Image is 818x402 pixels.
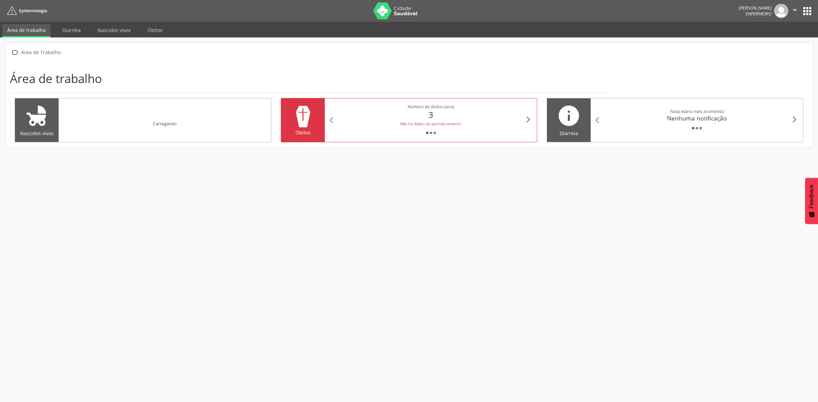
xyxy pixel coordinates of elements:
i: arrow_forward_ios [525,116,532,123]
a: Diarréia [58,24,86,36]
div: Diarreia [552,130,586,137]
i:  [10,47,20,57]
button:  [788,4,801,18]
a:  Área de Trabalho [10,47,62,57]
i: fiber_manual_record [433,131,437,135]
a: Óbitos [143,24,167,36]
a: Epidemiologia [5,5,47,16]
i: fiber_manual_record [425,131,429,135]
small: Não há dados do período anterior [400,121,461,126]
h1: Área de trabalho [10,71,102,86]
i: fiber_manual_record [691,126,695,130]
div: Nenhuma notificação [603,114,791,122]
button: Feedback - Mostrar pesquisa [805,178,818,224]
i: arrow_back_ios [595,116,603,124]
i: fiber_manual_record [699,126,702,130]
span: Enfermeiro [746,11,772,17]
div: Número de óbitos (ano) [337,104,525,110]
i: arrow_back_ios [330,116,337,124]
div: 3 [337,110,525,119]
div: Faixa etária mais acometida [603,109,791,114]
span: Feedback [808,184,815,208]
i: info [557,103,581,128]
img: img [774,4,788,18]
a: Área de trabalho [2,24,50,37]
span: Epidemiologia [19,8,47,14]
div: Nascidos vivos [20,130,54,137]
div: Área de Trabalho [20,47,62,57]
div: [PERSON_NAME] [739,5,772,11]
i:  [791,6,799,14]
i: fiber_manual_record [429,131,433,135]
div: Óbitos [286,129,320,136]
button: apps [801,5,813,17]
i: arrow_forward_ios [791,116,798,123]
i: child_friendly [25,103,49,128]
div: Carregando [153,121,177,127]
i: fiber_manual_record [695,126,699,130]
a: Nascidos vivos [93,24,136,36]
